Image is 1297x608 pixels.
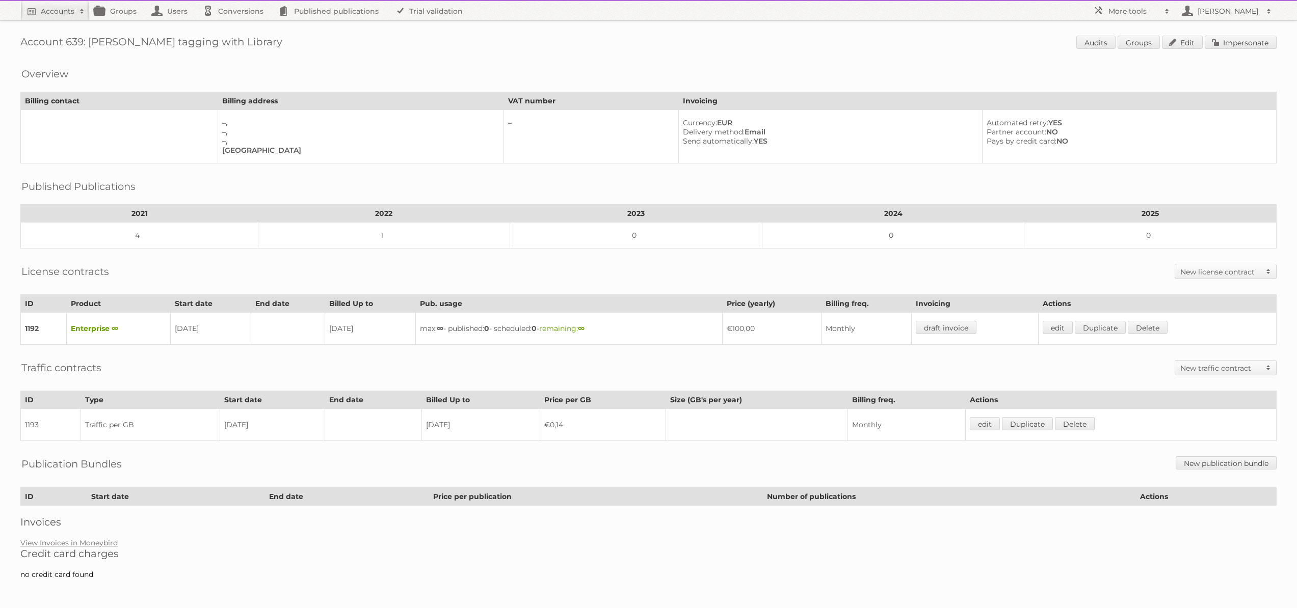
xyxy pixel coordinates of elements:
span: remaining: [539,324,585,333]
td: – [504,110,679,163]
td: [DATE] [421,409,540,441]
div: –, [222,127,495,136]
th: Price per GB [540,391,666,409]
a: Users [147,1,198,20]
th: 2022 [258,205,510,223]
th: VAT number [504,92,679,110]
div: –, [222,118,495,127]
th: Type [81,391,220,409]
a: Duplicate [1075,321,1126,334]
span: Pays by credit card: [987,136,1056,146]
span: Partner account: [987,127,1046,136]
th: Invoicing [911,295,1038,313]
th: Start date [171,295,251,313]
th: Billing contact [21,92,218,110]
th: Actions [965,391,1276,409]
th: ID [21,391,81,409]
a: [PERSON_NAME] [1175,1,1277,20]
strong: 0 [532,324,537,333]
td: Monthly [848,409,966,441]
a: Published publications [274,1,389,20]
strong: ∞ [437,324,443,333]
a: View Invoices in Moneybird [20,538,118,547]
th: Actions [1038,295,1276,313]
a: Groups [90,1,147,20]
span: Toggle [1261,264,1276,279]
a: Delete [1055,417,1095,430]
th: Price (yearly) [723,295,822,313]
a: Duplicate [1002,417,1053,430]
h2: Invoices [20,516,1277,528]
a: Conversions [198,1,274,20]
h2: [PERSON_NAME] [1195,6,1261,16]
th: Billed Up to [325,295,415,313]
h2: More tools [1108,6,1159,16]
th: Price per publication [429,488,762,506]
a: Edit [1162,36,1203,49]
a: More tools [1088,1,1175,20]
a: New traffic contract [1175,361,1276,375]
h2: Accounts [41,6,74,16]
a: Delete [1128,321,1168,334]
td: [DATE] [325,313,415,345]
strong: 0 [484,324,489,333]
span: Send automatically: [683,136,754,146]
span: Toggle [1261,361,1276,375]
td: 1192 [21,313,67,345]
th: Product [66,295,170,313]
h2: New traffic contract [1180,363,1261,373]
th: Size (GB's per year) [666,391,848,409]
td: 0 [762,223,1024,248]
div: NO [987,136,1268,146]
a: Trial validation [389,1,473,20]
div: NO [987,127,1268,136]
a: Groups [1118,36,1160,49]
td: max: - published: - scheduled: - [416,313,723,345]
td: 1193 [21,409,81,441]
td: [DATE] [220,409,325,441]
h2: Overview [21,66,68,81]
span: Currency: [683,118,717,127]
div: [GEOGRAPHIC_DATA] [222,146,495,155]
th: 2024 [762,205,1024,223]
div: –, [222,136,495,146]
th: Number of publications [763,488,1136,506]
span: Delivery method: [683,127,745,136]
div: YES [683,136,974,146]
th: Pub. usage [416,295,723,313]
th: Invoicing [679,92,1277,110]
div: Email [683,127,974,136]
th: Billing address [218,92,504,110]
td: 0 [510,223,762,248]
th: End date [264,488,429,506]
strong: ∞ [578,324,585,333]
div: EUR [683,118,974,127]
th: ID [21,488,87,506]
a: draft invoice [916,321,976,334]
h2: New license contract [1180,267,1261,277]
h2: Traffic contracts [21,360,101,375]
div: YES [987,118,1268,127]
th: Billed Up to [421,391,540,409]
th: Actions [1136,488,1277,506]
a: edit [970,417,1000,430]
a: edit [1043,321,1073,334]
a: Impersonate [1205,36,1277,49]
a: Accounts [20,1,90,20]
td: 0 [1024,223,1277,248]
h1: Account 639: [PERSON_NAME] tagging with Library [20,36,1277,51]
th: Billing freq. [822,295,911,313]
th: End date [325,391,421,409]
td: [DATE] [171,313,251,345]
td: Enterprise ∞ [66,313,170,345]
th: Start date [220,391,325,409]
td: €100,00 [723,313,822,345]
a: New publication bundle [1176,456,1277,469]
td: 4 [21,223,258,248]
h2: Published Publications [21,179,136,194]
th: 2021 [21,205,258,223]
h2: Credit card charges [20,547,1277,560]
span: Automated retry: [987,118,1048,127]
td: 1 [258,223,510,248]
h2: Publication Bundles [21,456,122,472]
